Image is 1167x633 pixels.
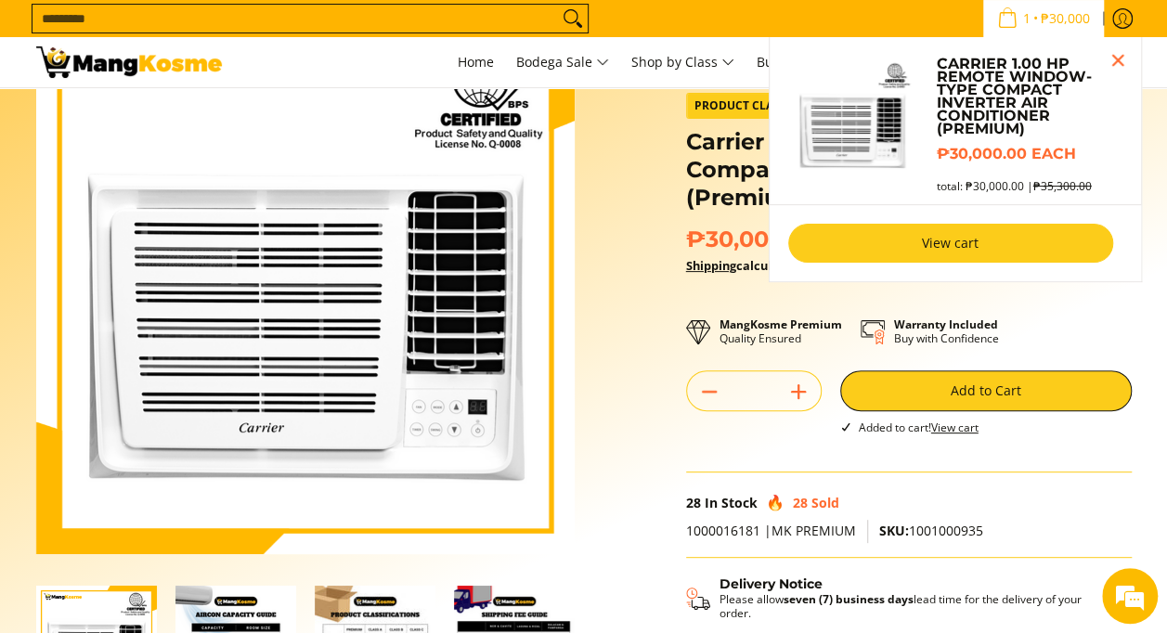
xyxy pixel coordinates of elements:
[1020,12,1033,25] span: 1
[686,226,948,253] span: ₱30,000.00
[894,317,999,345] p: Buy with Confidence
[788,56,918,186] img: Default Title Carrier 1.00 HP Remote Window-Type Compact Inverter Air Conditioner (Premium)
[788,224,1113,263] a: View cart
[686,93,904,119] a: Product Class Premium
[558,5,588,32] button: Search
[879,522,983,539] span: 1001000935
[992,8,1096,29] span: •
[879,522,909,539] span: SKU:
[686,128,1132,212] h1: Carrier 1.00 HP Remote Window-Type Compact Inverter Air Conditioner (Premium)
[448,37,503,87] a: Home
[687,377,732,407] button: Subtract
[720,317,842,345] p: Quality Ensured
[931,420,979,435] a: View cart
[705,494,758,511] span: In Stock
[757,53,829,71] span: Bulk Center
[811,494,839,511] span: Sold
[720,316,842,332] strong: MangKosme Premium
[1032,178,1091,194] s: ₱35,300.00
[240,37,1132,87] nav: Main Menu
[720,575,823,592] strong: Delivery Notice
[458,53,494,71] span: Home
[622,37,744,87] a: Shop by Class
[686,576,1113,621] button: Shipping & Delivery
[36,16,575,554] img: Carrier 1.00 HP Remote Window-Type Compact Inverter Air Conditioner (Premium)
[859,420,979,435] span: Added to cart!
[516,51,609,74] span: Bodega Sale
[784,591,914,607] strong: seven (7) business days
[936,58,1122,136] a: Carrier 1.00 HP Remote Window-Type Compact Inverter Air Conditioner (Premium)
[936,145,1122,163] h6: ₱30,000.00 each
[720,592,1113,620] p: Please allow lead time for the delivery of your order.
[894,316,998,332] strong: Warranty Included
[36,46,222,78] img: Carrier Compact Remote Inverter Aircon 1 HP - Premium l Mang Kosme
[507,37,618,87] a: Bodega Sale
[936,179,1091,193] span: total: ₱30,000.00 |
[631,51,734,74] span: Shop by Class
[1038,12,1093,25] span: ₱30,000
[687,94,794,118] span: Product Class
[793,494,808,511] span: 28
[686,494,701,511] span: 28
[747,37,838,87] a: Bulk Center
[686,257,736,274] a: Shipping
[686,522,856,539] span: 1000016181 |MK PREMIUM
[840,370,1132,411] button: Add to Cart
[686,257,874,274] strong: calculated at checkout
[1104,46,1132,74] button: Close pop up
[776,377,821,407] button: Add
[769,37,1142,282] ul: Sub Menu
